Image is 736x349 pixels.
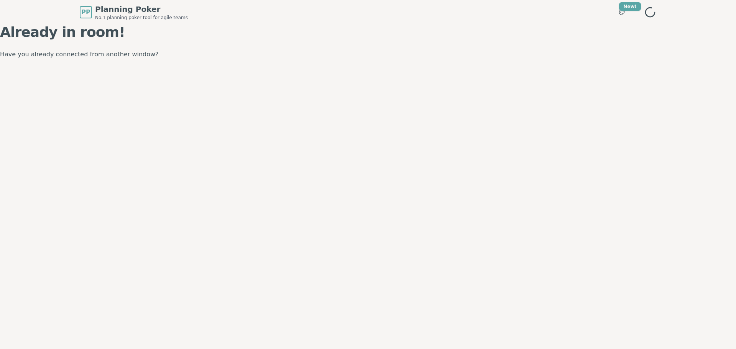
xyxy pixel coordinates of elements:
[615,5,629,19] button: New!
[619,2,641,11] div: New!
[95,4,188,15] span: Planning Poker
[81,8,90,17] span: PP
[80,4,188,21] a: PPPlanning PokerNo.1 planning poker tool for agile teams
[95,15,188,21] span: No.1 planning poker tool for agile teams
